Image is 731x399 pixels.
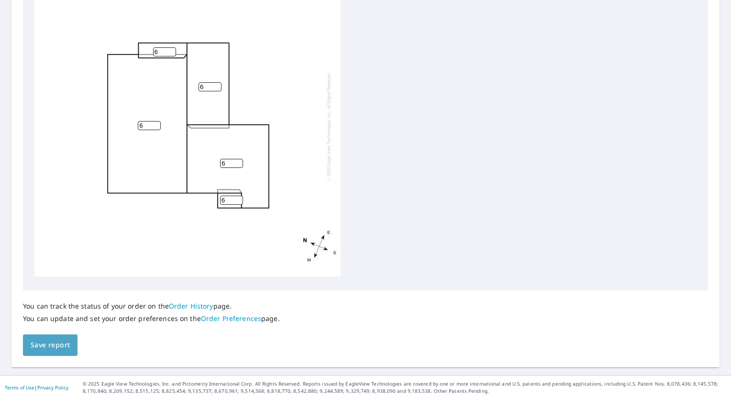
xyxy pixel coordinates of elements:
[23,314,280,323] p: You can update and set your order preferences on the page.
[5,385,68,390] p: |
[5,384,34,391] a: Terms of Use
[23,334,78,356] button: Save report
[201,314,261,323] a: Order Preferences
[37,384,68,391] a: Privacy Policy
[23,302,280,310] p: You can track the status of your order on the page.
[169,301,213,310] a: Order History
[83,380,726,395] p: © 2025 Eagle View Technologies, Inc. and Pictometry International Corp. All Rights Reserved. Repo...
[31,339,70,351] span: Save report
